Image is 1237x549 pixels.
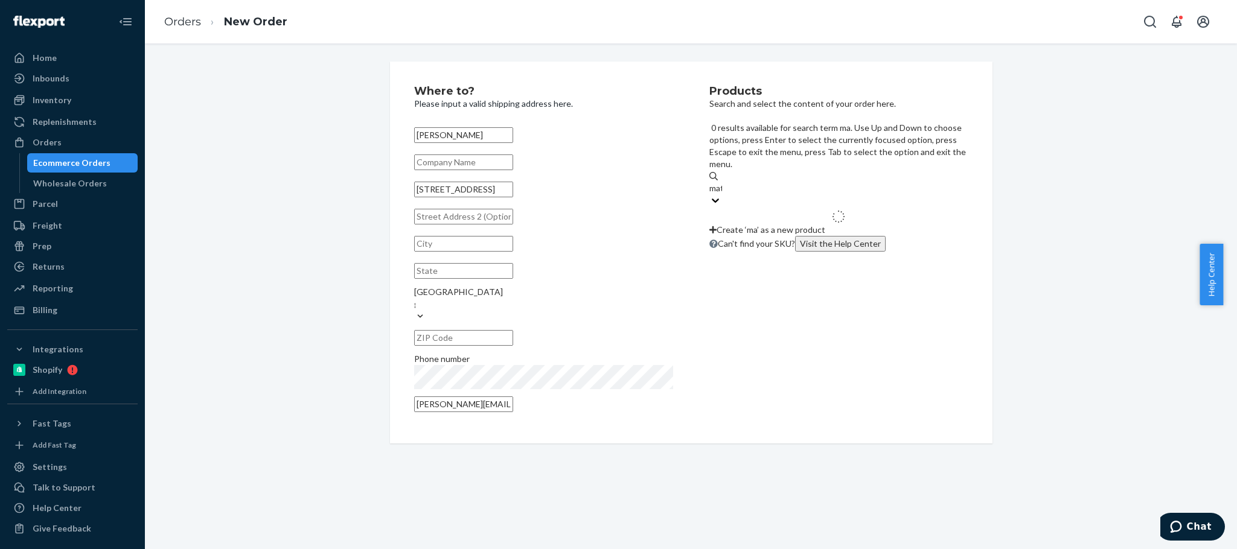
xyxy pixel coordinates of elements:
div: Inventory [33,94,71,106]
div: Ecommerce Orders [33,157,110,169]
ol: breadcrumbs [155,4,297,40]
div: Returns [33,261,65,273]
button: Fast Tags [7,414,138,433]
a: Help Center [7,498,138,518]
span: Can't find your SKU? [718,238,886,249]
a: Wholesale Orders [27,174,138,193]
div: Orders [33,136,62,148]
div: Talk to Support [33,481,95,493]
button: Open account menu [1191,10,1215,34]
a: Add Integration [7,384,138,399]
a: Billing [7,300,138,320]
a: Inventory [7,90,138,110]
input: State [414,263,513,279]
a: Orders [164,15,201,28]
div: [GEOGRAPHIC_DATA] [414,286,673,298]
div: Help Center [33,502,82,514]
div: Add Fast Tag [33,440,76,450]
a: Settings [7,457,138,477]
img: Flexport logo [13,16,65,28]
a: Orders [7,133,138,152]
div: Integrations [33,343,83,355]
div: Parcel [33,198,58,210]
a: Inbounds [7,69,138,88]
input: [GEOGRAPHIC_DATA] [414,298,415,310]
a: Freight [7,216,138,235]
button: 0 results available for search term ma. Use Up and Down to choose options, press Enter to select ... [795,236,886,252]
div: Prep [33,240,51,252]
iframe: Opens a widget where you can chat to one of our agents [1160,513,1225,543]
a: Parcel [7,194,138,214]
p: Please input a valid shipping address here. [414,98,673,110]
div: Reporting [33,282,73,294]
input: Street Address 2 (Optional) [414,209,513,224]
span: Phone number [414,354,470,364]
div: Billing [33,304,57,316]
button: Help Center [1200,244,1223,305]
p: Search and select the content of your order here. [709,98,968,110]
input: ZIP Code [414,330,513,346]
button: Give Feedback [7,519,138,538]
input: Street Address [414,182,513,197]
button: Open notifications [1165,10,1189,34]
span: Create ‘ma’ as a new product [717,224,825,235]
div: Inbounds [33,72,69,84]
a: Reporting [7,279,138,298]
input: Email (Only Required for International) [414,396,513,412]
button: Close Navigation [113,10,138,34]
a: Returns [7,257,138,276]
button: Open Search Box [1138,10,1162,34]
input: First & Last Name [414,127,513,143]
a: Shopify [7,360,138,379]
button: Integrations [7,340,138,359]
div: Freight [33,220,62,232]
div: Fast Tags [33,417,71,430]
div: Add Integration [33,386,86,396]
div: Give Feedback [33,522,91,535]
div: Settings [33,461,67,473]
a: New Order [224,15,287,28]
a: Ecommerce Orders [27,153,138,173]
h2: Where to? [414,86,673,98]
div: Home [33,52,57,64]
a: Talk to Support [7,478,138,497]
a: Prep [7,236,138,256]
div: Wholesale Orders [33,177,107,189]
a: Home [7,48,138,68]
input: Company Name [414,154,513,170]
input: City [414,236,513,252]
p: 0 results available for search term ma. Use Up and Down to choose options, press Enter to select ... [709,122,968,170]
a: Add Fast Tag [7,438,138,452]
div: Shopify [33,364,62,376]
h2: Products [709,86,968,98]
input: 0 results available for search term ma. Use Up and Down to choose options, press Enter to select ... [709,182,722,194]
a: Replenishments [7,112,138,132]
div: Replenishments [33,116,97,128]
